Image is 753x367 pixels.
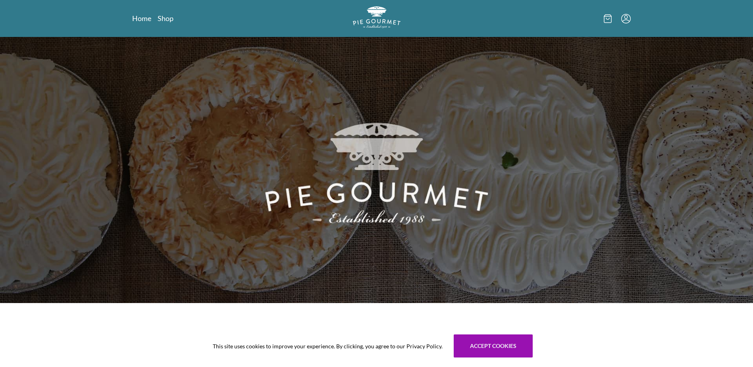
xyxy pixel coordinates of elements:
a: Shop [158,14,173,23]
button: Menu [621,14,631,23]
a: Logo [353,6,401,31]
span: This site uses cookies to improve your experience. By clicking, you agree to our Privacy Policy. [213,342,443,350]
button: Accept cookies [454,334,533,357]
a: Home [132,14,151,23]
img: logo [353,6,401,28]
